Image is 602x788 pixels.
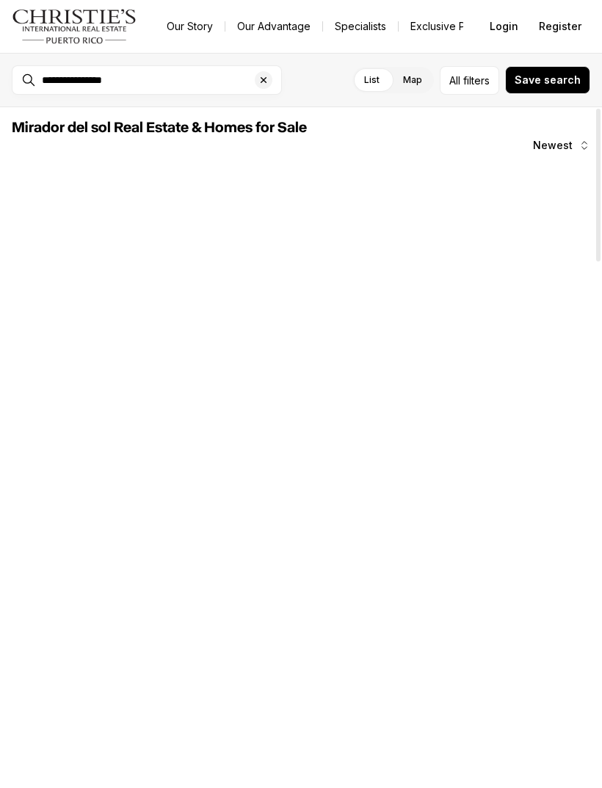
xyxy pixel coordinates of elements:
button: Login [481,12,527,41]
span: filters [463,73,490,88]
label: List [352,67,391,93]
button: Clear search input [255,66,281,94]
button: Register [530,12,590,41]
span: Login [490,21,518,32]
span: Mirador del sol Real Estate & Homes for Sale [12,120,307,135]
button: Allfilters [440,66,499,95]
img: logo [12,9,137,44]
a: Our Advantage [225,16,322,37]
span: Register [539,21,581,32]
label: Map [391,67,434,93]
span: All [449,73,460,88]
a: Specialists [323,16,398,37]
a: Our Story [155,16,225,37]
span: Save search [515,74,581,86]
button: Save search [505,66,590,94]
button: Newest [524,131,599,160]
span: Newest [533,140,573,151]
a: Exclusive Properties [399,16,521,37]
